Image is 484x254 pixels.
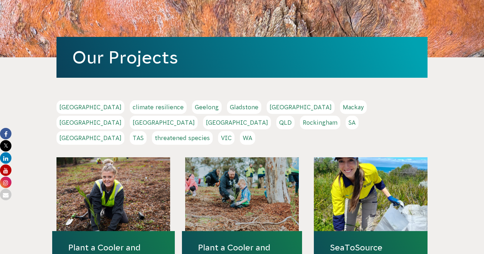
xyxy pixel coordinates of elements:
[300,116,340,129] a: Rockingham
[56,116,124,129] a: [GEOGRAPHIC_DATA]
[130,131,147,145] a: TAS
[152,131,213,145] a: threatened species
[130,116,198,129] a: [GEOGRAPHIC_DATA]
[203,116,271,129] a: [GEOGRAPHIC_DATA]
[56,100,124,114] a: [GEOGRAPHIC_DATA]
[72,48,178,67] a: Our Projects
[340,100,367,114] a: Mackay
[276,116,295,129] a: QLD
[227,100,261,114] a: Gladstone
[218,131,234,145] a: VIC
[346,116,359,129] a: SA
[56,131,124,145] a: [GEOGRAPHIC_DATA]
[130,100,187,114] a: climate resilience
[240,131,255,145] a: WA
[267,100,335,114] a: [GEOGRAPHIC_DATA]
[192,100,222,114] a: Geelong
